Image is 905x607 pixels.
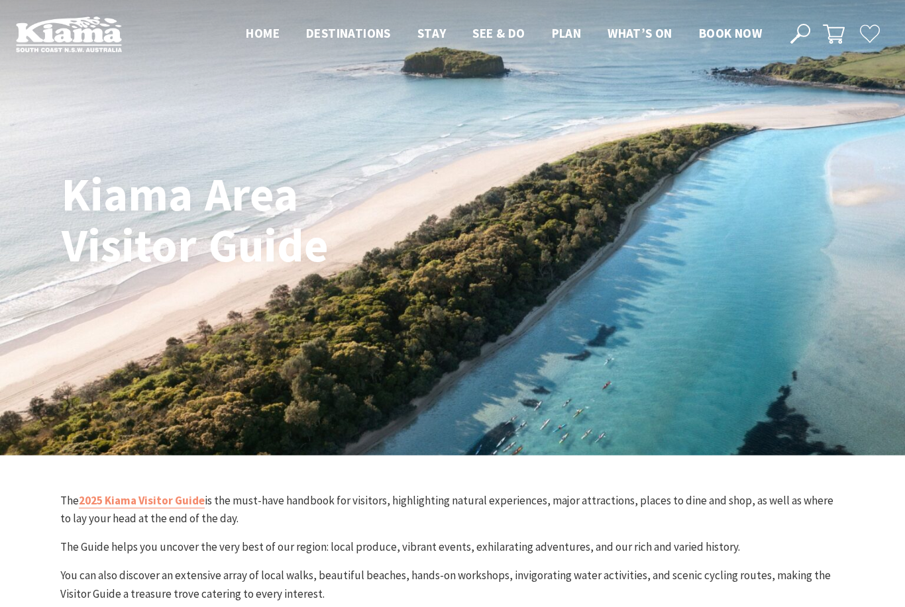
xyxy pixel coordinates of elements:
[552,25,582,41] span: Plan
[699,25,762,41] span: Book now
[62,169,436,271] h1: Kiama Area Visitor Guide
[60,567,845,602] p: You can also discover an extensive array of local walks, beautiful beaches, hands-on workshops, i...
[233,23,775,45] nav: Main Menu
[608,25,672,41] span: What’s On
[60,538,845,556] p: The Guide helps you uncover the very best of our region: local produce, vibrant events, exhilarat...
[246,25,280,41] span: Home
[306,25,391,41] span: Destinations
[16,16,122,52] img: Kiama Logo
[60,492,845,528] p: The is the must-have handbook for visitors, highlighting natural experiences, major attractions, ...
[79,493,205,508] a: 2025 Kiama Visitor Guide
[417,25,447,41] span: Stay
[472,25,525,41] span: See & Do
